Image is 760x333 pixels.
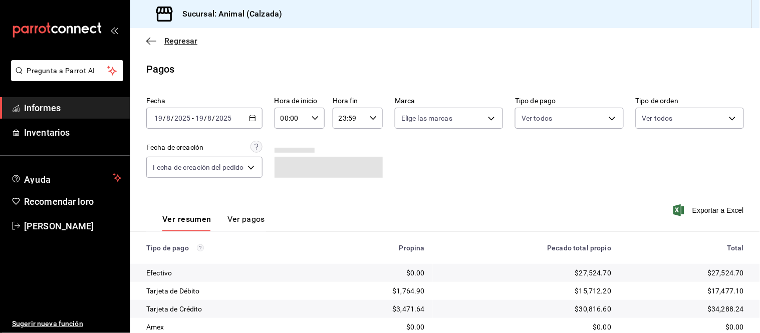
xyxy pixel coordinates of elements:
font: Propina [399,244,425,252]
font: Pregunta a Parrot AI [27,67,95,75]
font: Tipo de orden [636,97,679,105]
input: -- [154,114,163,122]
font: Recomendar loro [24,196,94,207]
font: / [171,114,174,122]
font: $0.00 [406,323,425,331]
font: Ver pagos [227,214,265,224]
font: $30,816.60 [575,305,612,313]
font: Regresar [164,36,197,46]
font: $34,288.24 [708,305,744,313]
font: / [212,114,215,122]
font: Efectivo [146,269,172,277]
font: Fecha de creación [146,143,203,151]
font: Fecha de creación del pedido [153,163,244,171]
font: Tipo de pago [515,97,556,105]
font: Tipo de pago [146,244,189,252]
font: Total [727,244,744,252]
font: - [192,114,194,122]
font: $3,471.64 [392,305,424,313]
font: $0.00 [725,323,744,331]
button: Exportar a Excel [675,204,744,216]
button: Pregunta a Parrot AI [11,60,123,81]
font: Marca [395,97,415,105]
font: Sugerir nueva función [12,319,83,327]
font: Exportar a Excel [692,206,744,214]
input: ---- [215,114,232,122]
font: Ver todos [642,114,673,122]
font: Ver resumen [162,214,211,224]
font: $0.00 [593,323,611,331]
font: Ver todos [522,114,552,122]
a: Pregunta a Parrot AI [7,73,123,83]
svg: Los pagos realizados con Pay y otras terminales son montos brutos. [197,244,204,251]
font: $1,764.90 [392,287,424,295]
font: $17,477.10 [708,287,744,295]
font: Fecha [146,97,166,105]
font: Ayuda [24,174,51,185]
input: -- [207,114,212,122]
font: Elige las marcas [401,114,452,122]
font: / [163,114,166,122]
font: $27,524.70 [575,269,612,277]
button: abrir_cajón_menú [110,26,118,34]
font: Tarjeta de Débito [146,287,200,295]
font: [PERSON_NAME] [24,221,94,231]
font: Tarjeta de Crédito [146,305,202,313]
input: -- [166,114,171,122]
font: $27,524.70 [708,269,744,277]
input: ---- [174,114,191,122]
font: $0.00 [406,269,425,277]
input: -- [195,114,204,122]
font: Amex [146,323,164,331]
font: Inventarios [24,127,70,138]
font: / [204,114,207,122]
font: Pecado total propio [547,244,611,252]
font: Pagos [146,63,175,75]
button: Regresar [146,36,197,46]
font: $15,712.20 [575,287,612,295]
font: Informes [24,103,61,113]
font: Hora de inicio [275,97,318,105]
font: Sucursal: Animal (Calzada) [182,9,282,19]
div: pestañas de navegación [162,214,265,231]
font: Hora fin [333,97,358,105]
